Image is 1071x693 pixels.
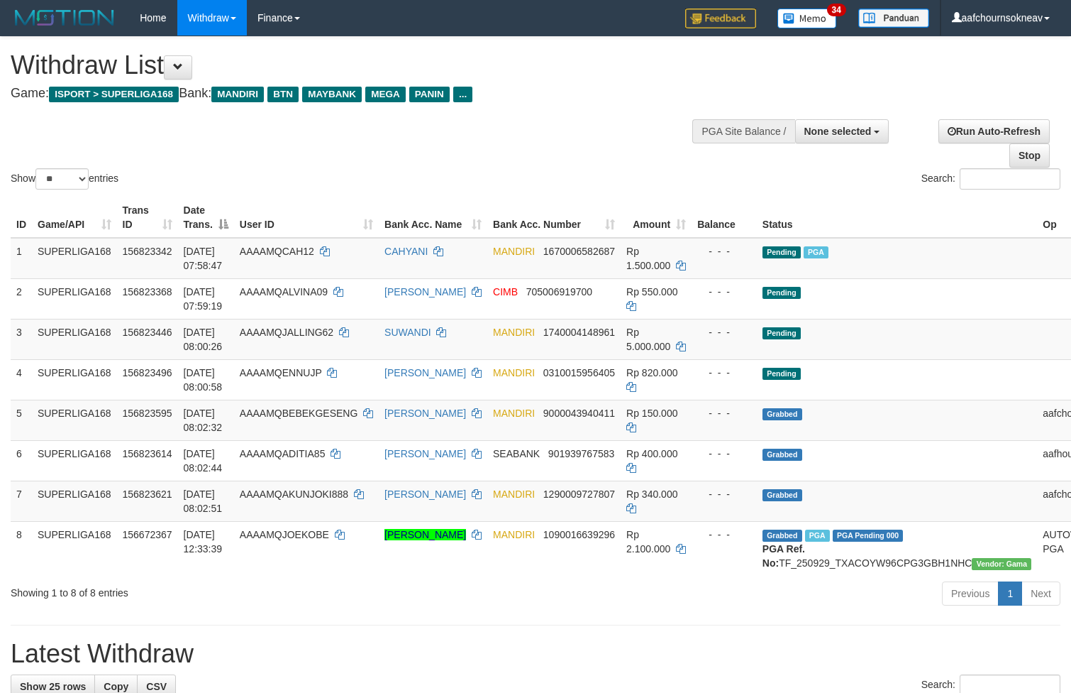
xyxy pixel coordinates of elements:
[493,529,535,540] span: MANDIRI
[453,87,472,102] span: ...
[184,489,223,514] span: [DATE] 08:02:51
[1009,143,1050,168] a: Stop
[762,408,802,420] span: Grabbed
[762,246,801,258] span: Pending
[32,319,117,359] td: SUPERLIGA168
[1021,582,1060,606] a: Next
[117,197,178,238] th: Trans ID: activate to sort column ascending
[998,582,1022,606] a: 1
[762,489,802,501] span: Grabbed
[211,87,264,102] span: MANDIRI
[32,440,117,481] td: SUPERLIGA168
[493,408,535,419] span: MANDIRI
[626,367,677,378] span: Rp 820.000
[184,246,223,271] span: [DATE] 07:58:47
[240,448,326,459] span: AAAAMQADITIA85
[11,481,32,521] td: 7
[240,286,328,298] span: AAAAMQALVINA09
[692,197,757,238] th: Balance
[123,489,172,500] span: 156823621
[805,530,830,542] span: Marked by aafsengchandara
[626,286,677,298] span: Rp 550.000
[267,87,299,102] span: BTN
[11,440,32,481] td: 6
[379,197,487,238] th: Bank Acc. Name: activate to sort column ascending
[777,9,837,28] img: Button%20Memo.svg
[240,327,333,338] span: AAAAMQJALLING62
[184,529,223,555] span: [DATE] 12:33:39
[234,197,379,238] th: User ID: activate to sort column ascending
[804,246,828,258] span: Marked by aafchoeunmanni
[11,400,32,440] td: 5
[104,681,128,692] span: Copy
[123,408,172,419] span: 156823595
[626,489,677,500] span: Rp 340.000
[123,327,172,338] span: 156823446
[762,530,802,542] span: Grabbed
[123,448,172,459] span: 156823614
[384,529,466,540] a: [PERSON_NAME]
[178,197,234,238] th: Date Trans.: activate to sort column descending
[20,681,86,692] span: Show 25 rows
[827,4,846,16] span: 34
[32,278,117,319] td: SUPERLIGA168
[493,367,535,378] span: MANDIRI
[960,168,1060,190] input: Search:
[240,367,322,378] span: AAAAMQENNUJP
[526,286,592,298] span: Copy 705006919700 to clipboard
[543,408,615,419] span: Copy 9000043940411 to clipboard
[11,640,1060,668] h1: Latest Withdraw
[184,286,223,312] span: [DATE] 07:59:19
[543,489,615,500] span: Copy 1290009727807 to clipboard
[11,238,32,279] td: 1
[543,327,615,338] span: Copy 1740004148961 to clipboard
[685,9,756,28] img: Feedback.jpg
[365,87,406,102] span: MEGA
[32,400,117,440] td: SUPERLIGA168
[11,87,700,101] h4: Game: Bank:
[302,87,362,102] span: MAYBANK
[697,447,751,461] div: - - -
[11,197,32,238] th: ID
[384,246,428,257] a: CAHYANI
[49,87,179,102] span: ISPORT > SUPERLIGA168
[32,521,117,576] td: SUPERLIGA168
[757,197,1037,238] th: Status
[384,367,466,378] a: [PERSON_NAME]
[626,327,670,352] span: Rp 5.000.000
[697,487,751,501] div: - - -
[11,319,32,359] td: 3
[487,197,621,238] th: Bank Acc. Number: activate to sort column ascending
[697,528,751,542] div: - - -
[123,529,172,540] span: 156672367
[240,489,348,500] span: AAAAMQAKUNJOKI888
[384,489,466,500] a: [PERSON_NAME]
[384,286,466,298] a: [PERSON_NAME]
[804,126,872,137] span: None selected
[762,368,801,380] span: Pending
[493,246,535,257] span: MANDIRI
[626,529,670,555] span: Rp 2.100.000
[32,197,117,238] th: Game/API: activate to sort column ascending
[11,51,700,80] h1: Withdraw List
[543,529,615,540] span: Copy 1090016639296 to clipboard
[543,246,615,257] span: Copy 1670006582687 to clipboard
[493,489,535,500] span: MANDIRI
[858,9,929,28] img: panduan.png
[697,285,751,299] div: - - -
[697,325,751,339] div: - - -
[11,359,32,400] td: 4
[762,543,805,569] b: PGA Ref. No:
[184,408,223,433] span: [DATE] 08:02:32
[626,246,670,271] span: Rp 1.500.000
[240,246,314,257] span: AAAAMQCAH12
[32,359,117,400] td: SUPERLIGA168
[384,408,466,419] a: [PERSON_NAME]
[184,448,223,474] span: [DATE] 08:02:44
[757,521,1037,576] td: TF_250929_TXACOYW96CPG3GBH1NHC
[32,238,117,279] td: SUPERLIGA168
[409,87,450,102] span: PANIN
[697,406,751,420] div: - - -
[184,367,223,393] span: [DATE] 08:00:58
[833,530,904,542] span: PGA Pending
